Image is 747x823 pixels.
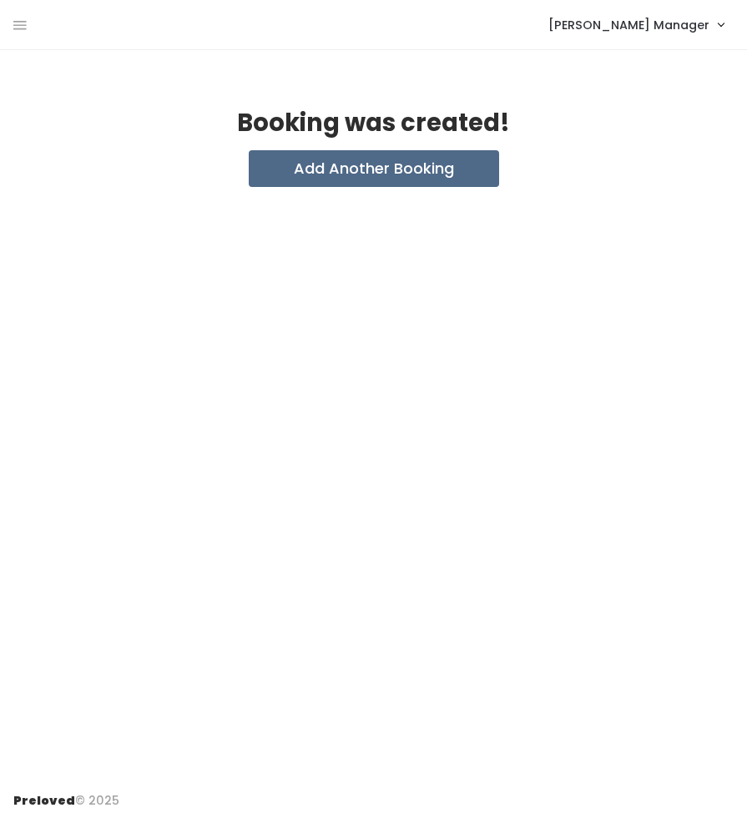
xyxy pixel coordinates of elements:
[13,779,119,810] div: © 2025
[237,110,510,137] h2: Booking was created!
[548,16,709,34] span: [PERSON_NAME] Manager
[532,7,740,43] a: [PERSON_NAME] Manager
[249,150,499,187] button: Add Another Booking
[13,792,75,809] span: Preloved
